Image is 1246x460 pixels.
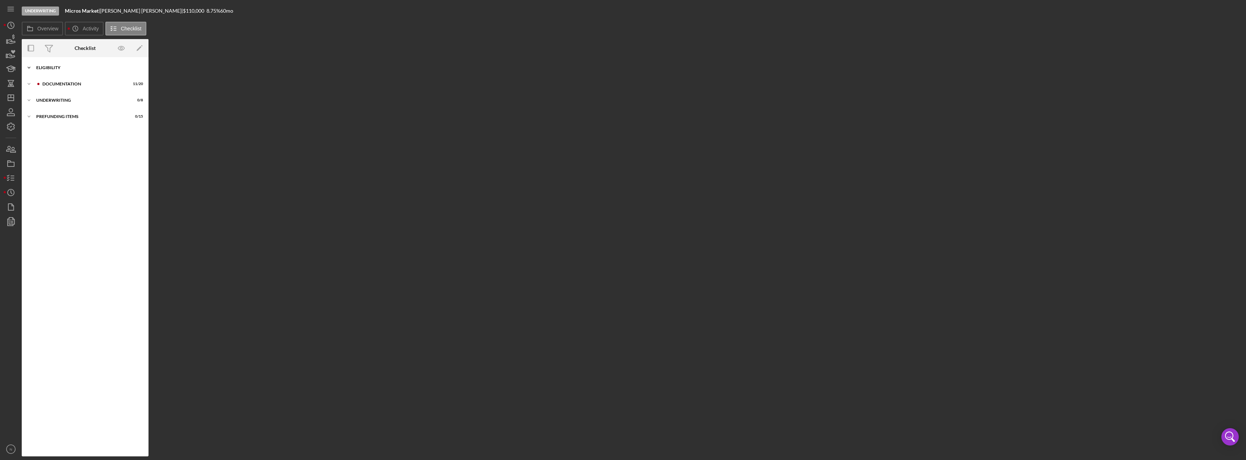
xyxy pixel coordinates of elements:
button: Checklist [105,22,146,35]
div: 0 / 8 [130,98,143,102]
label: Overview [37,26,58,31]
div: Checklist [75,45,96,51]
div: Prefunding Items [36,114,125,119]
div: 0 / 15 [130,114,143,119]
div: 11 / 20 [130,82,143,86]
div: Underwriting [22,7,59,16]
button: Overview [22,22,63,35]
button: Activity [65,22,103,35]
button: N [4,442,18,456]
div: Eligibility [36,66,139,70]
div: 8.75 % [206,8,220,14]
div: [PERSON_NAME] [PERSON_NAME] | [100,8,183,14]
span: $110,000 [183,8,204,14]
label: Checklist [121,26,142,31]
div: 60 mo [220,8,233,14]
div: Documentation [42,82,125,86]
div: Underwriting [36,98,125,102]
div: | [65,8,100,14]
text: N [10,447,12,451]
b: Micros Market [65,8,99,14]
label: Activity [83,26,99,31]
div: Open Intercom Messenger [1221,428,1239,446]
